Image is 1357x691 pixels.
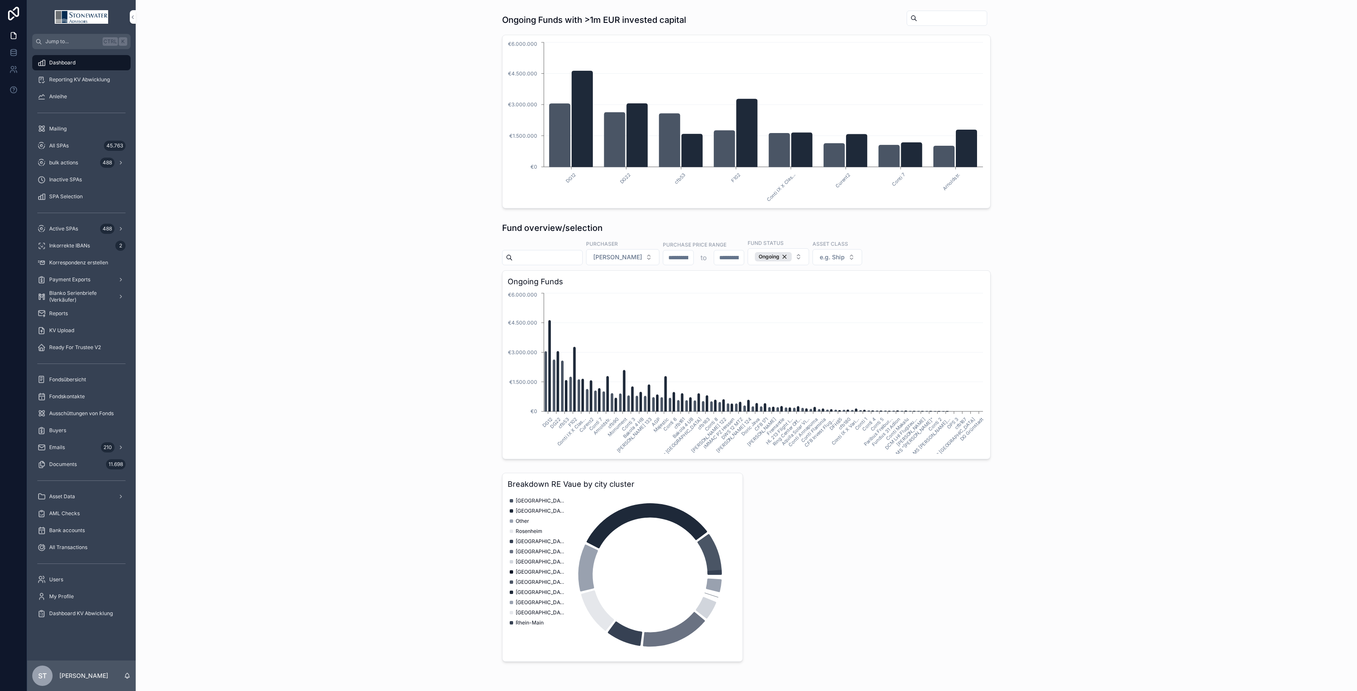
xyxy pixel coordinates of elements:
text: Conti Makalu [885,416,910,441]
text: [PERSON_NAME] [746,416,778,448]
div: 45.763 [104,141,126,151]
span: [GEOGRAPHIC_DATA] [516,497,567,504]
a: Inactive SPAs [32,172,131,187]
tspan: €3.000.000 [508,101,537,108]
text: Doric Java [740,416,761,437]
span: Rhein-Main [516,619,544,626]
span: Asset Data [49,493,75,500]
span: Fondsübersicht [49,376,86,383]
span: e.g. Ship [820,253,845,261]
span: Documents [49,461,77,468]
span: [GEOGRAPHIC_DATA] [516,508,567,514]
tspan: €4.500.000 [508,70,537,77]
text: Fremantle [765,416,785,436]
text: Conti 7 [891,172,907,187]
span: [GEOGRAPHIC_DATA] [516,589,567,596]
text: [PERSON_NAME] [895,416,927,448]
a: Fondskontakte [32,389,131,404]
tspan: €0 [531,408,537,414]
a: Reports [32,306,131,321]
text: Conti 1 [854,416,868,431]
span: Dashboard KV Abwicklung [49,610,113,617]
text: Majestic [652,416,670,434]
text: [PERSON_NAME] 133 [616,416,653,454]
text: cfb167 [954,416,968,431]
button: Unselect ONGOING [755,252,792,261]
text: DG12 [542,416,554,429]
a: Active SPAs488 [32,221,131,236]
div: 488 [100,158,114,168]
button: Select Button [748,248,809,265]
tspan: €1.500.000 [509,133,537,139]
a: Ausschüttungen von Fonds [32,406,131,421]
tspan: €1.500.000 [509,379,537,385]
div: 2 [115,241,126,251]
span: Fondskontakte [49,393,85,400]
a: Korrespondenz erstellen [32,255,131,270]
text: cfb161 [673,416,687,430]
text: DG22 [619,172,632,185]
span: Emails [49,444,65,451]
span: Active SPAs [49,225,78,232]
text: Arnoldstr. [592,416,612,436]
div: 210 [101,442,114,452]
text: cfb53 [557,416,570,430]
span: [GEOGRAPHIC_DATA] [516,569,567,575]
span: [GEOGRAPHIC_DATA] [516,579,567,586]
text: Bakola 4 UB [671,416,694,439]
text: Conti 4 [861,416,877,432]
text: AGP [651,416,662,427]
text: Conti Flaminia [800,416,827,444]
a: Inkorrekte IBANs2 [32,238,131,253]
a: Dashboard KV Abwicklung [32,606,131,621]
span: Ctrl [103,37,118,46]
a: AML Checks [32,506,131,521]
div: 11.698 [106,459,126,469]
text: Paribus Freibur... [863,416,893,447]
div: chart [508,291,985,454]
a: All Transactions [32,540,131,555]
text: cfb163 [696,416,711,431]
a: Mailing [32,121,131,136]
text: Aquila Solar VI... [780,416,810,447]
span: [GEOGRAPHIC_DATA] [516,609,567,616]
a: Fondsübersicht [32,372,131,387]
span: Payment Exports [49,276,90,283]
text: Conti IX X Clas... [556,416,587,447]
span: SPA Selection [49,193,83,200]
text: Arnoldstr. [941,172,961,191]
span: ST [38,671,47,681]
tspan: €0 [531,164,537,170]
div: chart [508,40,985,203]
div: 488 [100,224,114,234]
text: HCI MS "[PERSON_NAME]" [888,416,935,463]
label: Purchaser [586,240,618,247]
span: Anleihe [49,93,67,100]
a: My Profile [32,589,131,604]
text: OPS 3 [946,416,960,430]
text: Curent2 [578,416,595,433]
tspan: €6.000.000 [508,41,537,47]
text: DG12 [565,172,577,184]
span: My Profile [49,593,74,600]
a: KV Upload [32,323,131,338]
span: Ready For Trustee V2 [49,344,101,351]
text: [PERSON_NAME] 124 [715,416,752,454]
text: DG22 [549,416,562,430]
text: IMMAC PZ Hessen [702,416,736,450]
p: [PERSON_NAME] [59,672,108,680]
a: Emails210 [32,440,131,455]
span: Jump to... [45,38,99,45]
a: Dashboard [32,55,131,70]
span: Ausschüttungen von Fonds [49,410,114,417]
label: Fund Status [748,239,784,247]
text: Conti 6 [662,416,678,432]
a: All SPAs45.763 [32,138,131,153]
span: KV Upload [49,327,74,334]
text: CFB Invest Flug... [803,416,835,449]
a: Payment Exports [32,272,131,287]
text: Bakola 4 HB [622,416,645,439]
span: AML Checks [49,510,80,517]
span: [GEOGRAPHIC_DATA] [516,558,567,565]
span: [PERSON_NAME] [593,253,642,261]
